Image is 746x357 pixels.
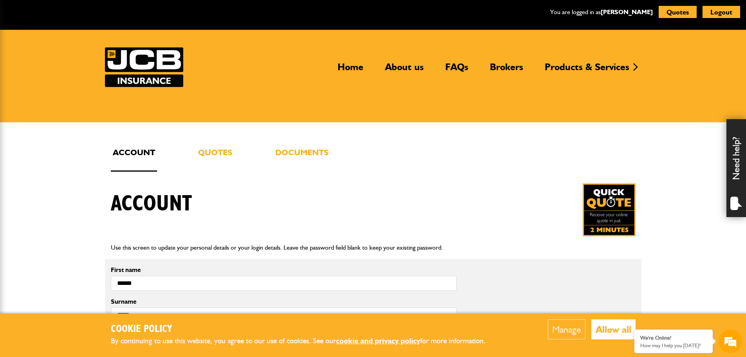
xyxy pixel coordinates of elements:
p: How may I help you today? [640,343,707,348]
img: Quick Quote [583,183,636,236]
a: cookie and privacy policy [336,336,420,345]
a: Account [111,146,157,172]
div: Need help? [726,119,746,217]
div: We're Online! [640,335,707,341]
button: Quotes [659,6,697,18]
a: Get your insurance quote in just 2-minutes [583,183,636,236]
a: JCB Insurance Services [105,47,183,87]
button: Logout [703,6,740,18]
a: Brokers [484,61,529,79]
a: FAQs [439,61,474,79]
p: You are logged in as [550,7,653,17]
p: Use this screen to update your personal details or your login details. Leave the password field b... [111,243,636,253]
button: Manage [548,319,585,339]
a: Quotes [196,146,234,172]
a: [PERSON_NAME] [601,8,653,16]
p: By continuing to use this website, you agree to our use of cookies. See our for more information. [111,335,499,347]
label: Surname [111,299,457,305]
button: Allow all [591,319,636,339]
a: Home [332,61,369,79]
a: Products & Services [539,61,635,79]
h2: Cookie Policy [111,323,499,335]
img: JCB Insurance Services logo [105,47,183,87]
a: Documents [273,146,331,172]
label: First name [111,267,457,273]
h1: Account [111,191,192,217]
a: About us [379,61,430,79]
